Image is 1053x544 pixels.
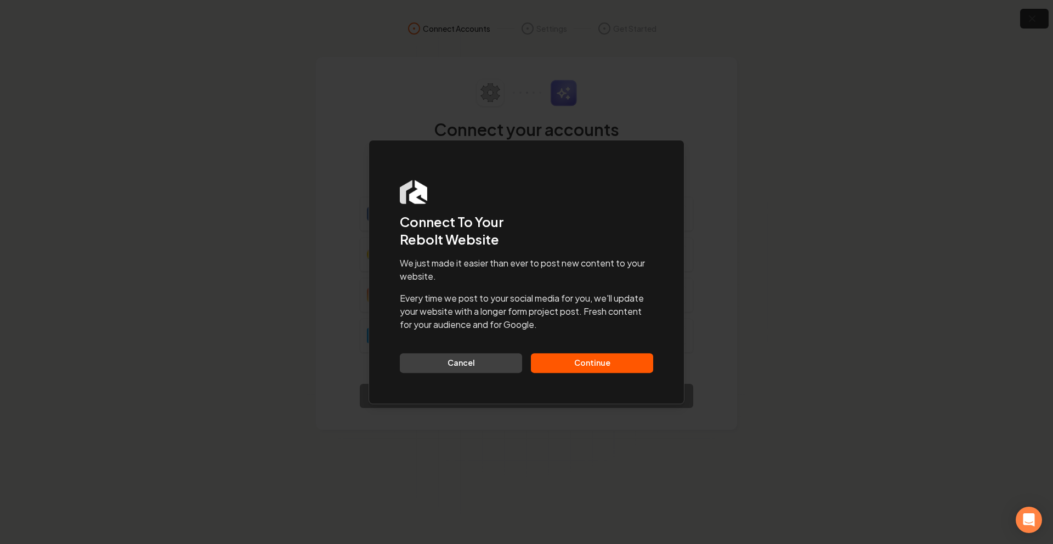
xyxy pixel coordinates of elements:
[531,353,653,373] button: Continue
[400,257,653,283] p: We just made it easier than ever to post new content to your website.
[400,353,522,373] button: Cancel
[400,180,427,204] img: Rebolt Logo
[400,213,653,248] h2: Connect To Your Rebolt Website
[400,292,653,331] p: Every time we post to your social media for you, we'll update your website with a longer form pro...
